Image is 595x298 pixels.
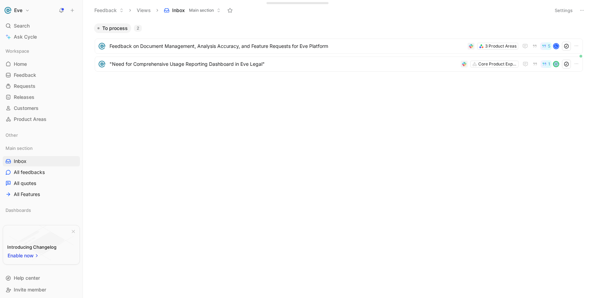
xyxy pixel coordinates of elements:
[3,46,80,56] div: Workspace
[3,70,80,80] a: Feedback
[134,25,142,32] div: 2
[14,72,36,79] span: Feedback
[3,178,80,188] a: All quotes
[7,251,40,260] button: Enable now
[95,56,583,72] a: logo"Need for Comprehensive Usage Reporting Dashboard in Eve Legal"Core Product Experience1avatar
[3,130,80,140] div: Other
[3,21,80,31] div: Search
[70,180,77,187] button: View actions
[3,130,80,142] div: Other
[3,189,80,199] a: All Features
[172,7,185,14] span: Inbox
[70,158,77,165] button: View actions
[552,6,576,15] button: Settings
[3,59,80,69] a: Home
[554,62,559,66] img: avatar
[102,25,128,32] span: To process
[3,143,80,153] div: Main section
[189,7,214,14] span: Main section
[3,273,80,283] div: Help center
[14,61,27,68] span: Home
[478,61,517,68] div: Core Product Experience
[3,92,80,102] a: Releases
[3,81,80,91] a: Requests
[9,225,74,260] img: bg-BLZuj68n.svg
[485,43,516,50] div: 3 Product Areas
[109,60,458,68] span: "Need for Comprehensive Usage Reporting Dashboard in Eve Legal"
[94,23,131,33] button: To process
[14,105,39,112] span: Customers
[540,42,552,50] button: 5
[91,5,127,16] button: Feedback
[8,251,34,260] span: Enable now
[3,205,80,215] div: Dashboards
[14,22,30,30] span: Search
[70,169,77,176] button: View actions
[3,114,80,124] a: Product Areas
[14,116,46,123] span: Product Areas
[4,7,11,14] img: Eve
[3,167,80,177] a: All feedbacks
[548,62,550,66] span: 1
[14,191,40,198] span: All Features
[6,48,29,54] span: Workspace
[14,287,46,292] span: Invite member
[3,285,80,295] div: Invite member
[271,0,303,3] div: Drop anything here to capture feedback
[14,94,34,101] span: Releases
[14,275,40,281] span: Help center
[6,145,33,152] span: Main section
[3,103,80,113] a: Customers
[14,158,27,165] span: Inbox
[554,44,559,49] div: L
[271,3,303,6] div: Docs, images, videos, audio files, links & more
[3,205,80,217] div: Dashboards
[6,132,18,138] span: Other
[14,169,45,176] span: All feedbacks
[98,43,105,50] img: logo
[14,33,37,41] span: Ask Cycle
[95,39,583,54] a: logoFeedback on Document Management, Analysis Accuracy, and Feature Requests for Eve Platform3 Pr...
[109,42,465,50] span: Feedback on Document Management, Analysis Accuracy, and Feature Requests for Eve Platform
[134,5,154,16] button: Views
[14,83,35,90] span: Requests
[3,156,80,166] a: Inbox
[14,7,22,13] h1: Eve
[541,60,552,68] button: 1
[3,32,80,42] a: Ask Cycle
[3,143,80,199] div: Main sectionInboxAll feedbacksAll quotesAll Features
[161,5,224,16] button: InboxMain section
[98,61,105,68] img: logo
[6,207,31,214] span: Dashboards
[3,6,31,15] button: EveEve
[548,44,550,48] span: 5
[14,180,36,187] span: All quotes
[91,23,586,74] div: To process2
[7,243,56,251] div: Introducing Changelog
[70,191,77,198] button: View actions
